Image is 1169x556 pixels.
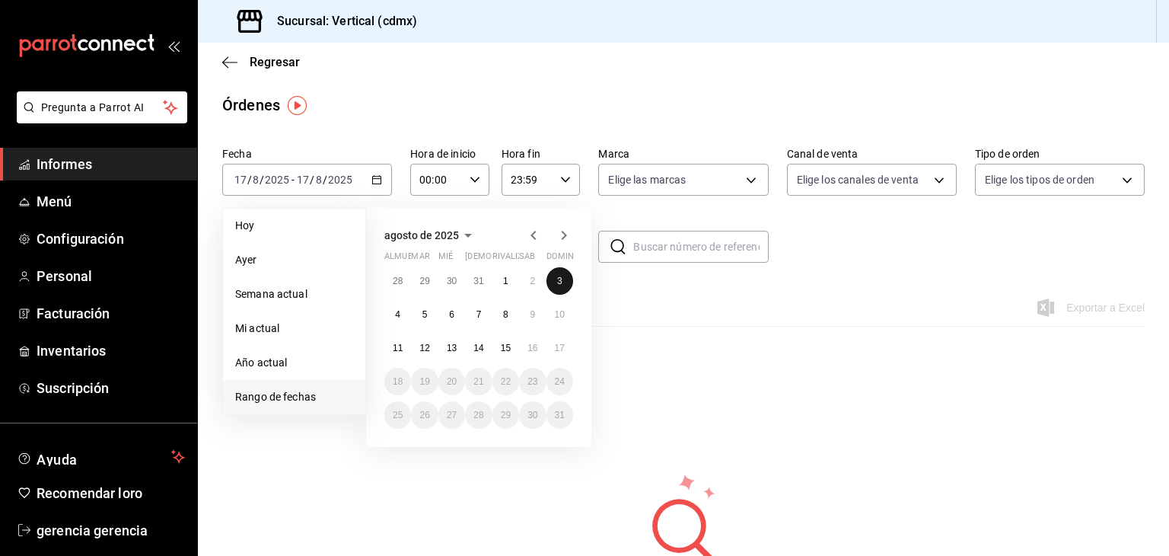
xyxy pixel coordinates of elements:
[519,401,546,429] button: 30 de agosto de 2025
[787,148,858,160] font: Canal de venta
[527,410,537,420] font: 30
[492,334,519,362] button: 15 de agosto de 2025
[235,356,287,369] font: Año actual
[473,343,483,353] font: 14
[555,343,565,353] font: 17
[465,368,492,395] button: 21 de agosto de 2025
[384,226,477,244] button: agosto de 2025
[395,309,400,320] font: 4
[492,267,519,295] button: 1 de agosto de 2025
[546,401,573,429] button: 31 de agosto de 2025
[598,148,629,160] font: Marca
[384,301,411,328] button: 4 de agosto de 2025
[438,301,465,328] button: 6 de agosto de 2025
[492,368,519,395] button: 22 de agosto de 2025
[473,343,483,353] abbr: 14 de agosto de 2025
[438,334,465,362] button: 13 de agosto de 2025
[473,376,483,387] abbr: 21 de agosto de 2025
[411,251,429,261] font: mar
[492,401,519,429] button: 29 de agosto de 2025
[235,254,257,266] font: Ayer
[465,251,555,267] abbr: jueves
[555,410,565,420] font: 31
[37,485,142,501] font: Recomendar loro
[519,251,535,261] font: sab
[235,288,307,300] font: Semana actual
[422,309,428,320] abbr: 5 de agosto de 2025
[501,410,511,420] abbr: 29 de agosto de 2025
[447,376,457,387] font: 20
[37,522,148,538] font: gerencia gerencia
[465,401,492,429] button: 28 de agosto de 2025
[395,309,400,320] abbr: 4 de agosto de 2025
[277,14,417,28] font: Sucursal: Vertical (cdmx)
[393,376,403,387] abbr: 18 de agosto de 2025
[17,91,187,123] button: Pregunta a Parrot AI
[501,343,511,353] abbr: 15 de agosto de 2025
[393,276,403,286] font: 28
[288,96,307,115] img: Marcador de información sobre herramientas
[530,276,535,286] font: 2
[557,276,562,286] font: 3
[503,309,508,320] abbr: 8 de agosto de 2025
[384,251,429,267] abbr: lunes
[37,452,78,468] font: Ayuda
[519,251,535,267] abbr: sábado
[555,343,565,353] abbr: 17 de agosto de 2025
[234,174,247,186] input: --
[501,376,511,387] abbr: 22 de agosto de 2025
[447,410,457,420] abbr: 27 de agosto de 2025
[235,219,254,232] font: Hoy
[975,148,1040,160] font: Tipo de orden
[384,401,411,429] button: 25 de agosto de 2025
[527,343,537,353] font: 16
[419,376,429,387] abbr: 19 de agosto de 2025
[411,334,438,362] button: 12 de agosto de 2025
[492,251,534,267] abbr: viernes
[476,309,482,320] abbr: 7 de agosto de 2025
[419,276,429,286] abbr: 29 de julio de 2025
[411,267,438,295] button: 29 de julio de 2025
[546,334,573,362] button: 17 de agosto de 2025
[37,380,109,396] font: Suscripción
[384,251,429,261] font: almuerzo
[501,376,511,387] font: 22
[222,96,280,114] font: Órdenes
[411,401,438,429] button: 26 de agosto de 2025
[393,410,403,420] abbr: 25 de agosto de 2025
[555,376,565,387] font: 24
[291,174,295,186] font: -
[519,334,546,362] button: 16 de agosto de 2025
[438,267,465,295] button: 30 de julio de 2025
[519,267,546,295] button: 2 de agosto de 2025
[527,410,537,420] abbr: 30 de agosto de 2025
[37,156,92,172] font: Informes
[384,267,411,295] button: 28 de julio de 2025
[473,276,483,286] font: 31
[503,309,508,320] font: 8
[546,301,573,328] button: 10 de agosto de 2025
[411,301,438,328] button: 5 de agosto de 2025
[546,267,573,295] button: 3 de agosto de 2025
[41,101,145,113] font: Pregunta a Parrot AI
[465,334,492,362] button: 14 de agosto de 2025
[555,376,565,387] abbr: 24 de agosto de 2025
[384,229,459,241] font: agosto de 2025
[393,276,403,286] abbr: 28 de julio de 2025
[37,268,92,284] font: Personal
[492,301,519,328] button: 8 de agosto de 2025
[11,110,187,126] a: Pregunta a Parrot AI
[608,174,686,186] font: Elige las marcas
[419,343,429,353] abbr: 12 de agosto de 2025
[235,322,279,334] font: Mi actual
[393,343,403,353] abbr: 11 de agosto de 2025
[633,232,768,262] input: Buscar número de referencia
[797,174,919,186] font: Elige los canales de venta
[519,368,546,395] button: 23 de agosto de 2025
[447,343,457,353] abbr: 13 de agosto de 2025
[419,343,429,353] font: 12
[447,276,457,286] font: 30
[419,276,429,286] font: 29
[527,376,537,387] abbr: 23 de agosto de 2025
[222,148,252,160] font: Fecha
